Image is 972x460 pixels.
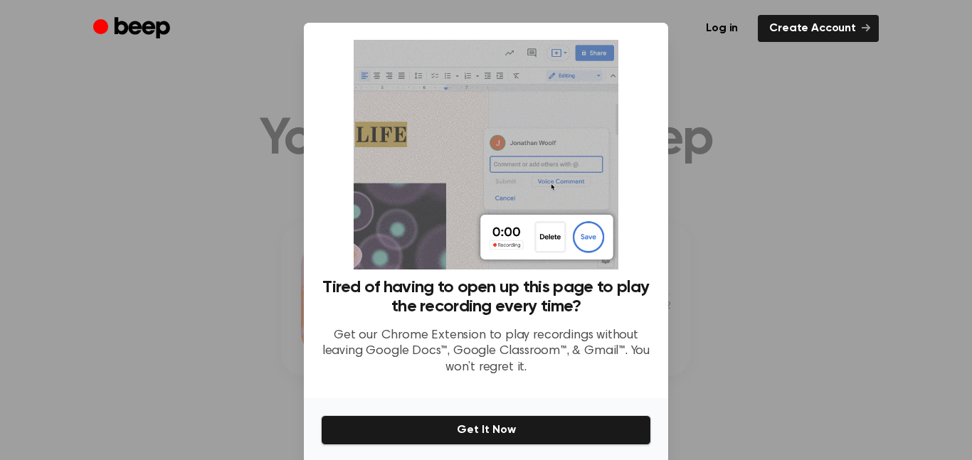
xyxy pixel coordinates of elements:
[321,415,651,445] button: Get It Now
[321,278,651,316] h3: Tired of having to open up this page to play the recording every time?
[93,15,174,43] a: Beep
[758,15,879,42] a: Create Account
[694,15,749,42] a: Log in
[321,328,651,376] p: Get our Chrome Extension to play recordings without leaving Google Docs™, Google Classroom™, & Gm...
[354,40,618,269] img: Beep extension in action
